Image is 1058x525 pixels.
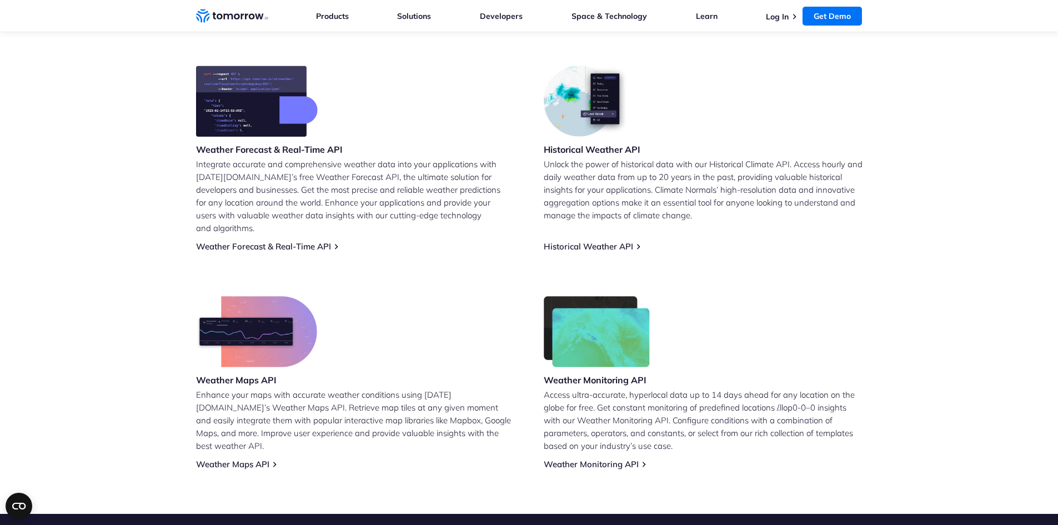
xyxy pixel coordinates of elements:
[196,388,515,452] p: Enhance your maps with accurate weather conditions using [DATE][DOMAIN_NAME]’s Weather Maps API. ...
[316,11,349,21] a: Products
[196,241,331,252] a: Weather Forecast & Real-Time API
[544,143,640,156] h3: Historical Weather API
[803,7,862,26] a: Get Demo
[571,11,647,21] a: Space & Technology
[544,459,639,469] a: Weather Monitoring API
[766,12,789,22] a: Log In
[196,374,317,386] h3: Weather Maps API
[544,388,863,452] p: Access ultra-accurate, hyperlocal data up to 14 days ahead for any location on the globe for free...
[6,493,32,519] button: Open CMP widget
[397,11,431,21] a: Solutions
[196,8,268,24] a: Home link
[196,158,515,234] p: Integrate accurate and comprehensive weather data into your applications with [DATE][DOMAIN_NAME]...
[696,11,718,21] a: Learn
[544,241,633,252] a: Historical Weather API
[196,143,343,156] h3: Weather Forecast & Real-Time API
[196,459,269,469] a: Weather Maps API
[480,11,523,21] a: Developers
[544,374,650,386] h3: Weather Monitoring API
[544,158,863,222] p: Unlock the power of historical data with our Historical Climate API. Access hourly and daily weat...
